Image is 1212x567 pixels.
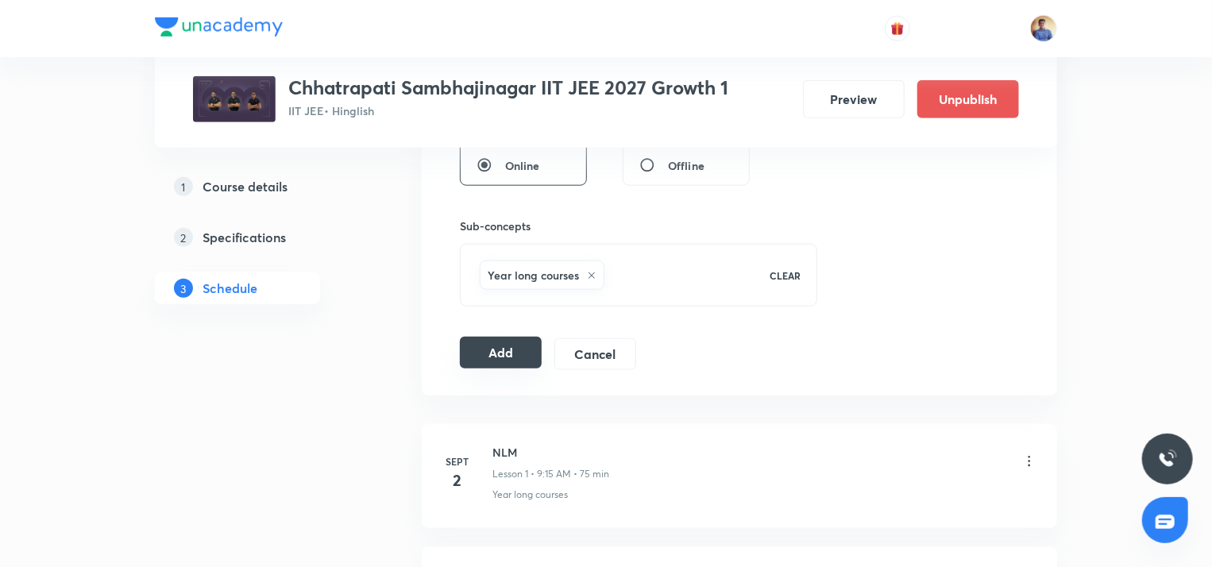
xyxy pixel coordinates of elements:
h6: Sept [442,454,473,469]
img: Bhushan BM [1030,15,1057,42]
h6: Sub-concepts [460,218,817,234]
h5: Schedule [203,279,257,298]
p: 3 [174,279,193,298]
img: avatar [890,21,905,36]
img: d89f15b1d9de4cf78d37d188ac1e295e.None [193,76,276,122]
button: Preview [803,80,905,118]
p: Lesson 1 • 9:15 AM • 75 min [492,467,609,481]
span: Offline [668,157,704,174]
p: 1 [174,177,193,196]
h3: Chhatrapati Sambhajinagar IIT JEE 2027 Growth 1 [288,76,728,99]
h6: Year long courses [488,267,579,283]
button: avatar [885,16,910,41]
a: Company Logo [155,17,283,40]
img: Company Logo [155,17,283,37]
h4: 2 [442,469,473,492]
p: IIT JEE • Hinglish [288,102,728,119]
h5: Specifications [203,228,286,247]
button: Add [460,337,542,368]
h6: NLM [492,444,609,461]
img: ttu [1158,449,1177,469]
a: 2Specifications [155,222,371,253]
p: 2 [174,228,193,247]
button: Cancel [554,338,636,370]
a: 1Course details [155,171,371,202]
p: CLEAR [770,268,801,283]
button: Unpublish [917,80,1019,118]
h5: Course details [203,177,288,196]
span: Online [505,157,540,174]
p: Year long courses [492,488,568,502]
